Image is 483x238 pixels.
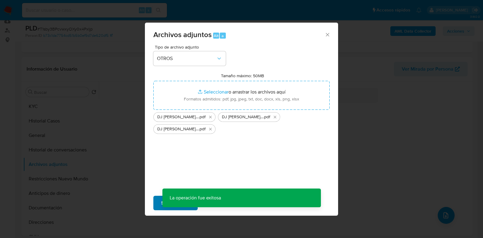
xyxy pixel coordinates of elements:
[155,45,227,49] span: Tipo de archivo adjunto
[221,73,264,78] label: Tamaño máximo: 50MB
[153,29,212,40] span: Archivos adjuntos
[153,196,198,210] button: Subir archivo
[207,125,214,133] button: Eliminar DJ IVA mayo 2025.pdf
[208,196,228,210] span: Cancelar
[153,51,226,66] button: OTROS
[157,126,199,132] span: DJ [PERSON_NAME] 2025
[157,56,216,62] span: OTROS
[199,114,206,120] span: .pdf
[161,196,190,210] span: Subir archivo
[325,32,330,37] button: Cerrar
[157,114,199,120] span: DJ [PERSON_NAME] 2025
[222,33,224,39] span: a
[214,33,219,39] span: Alt
[199,126,206,132] span: .pdf
[263,114,270,120] span: .pdf
[207,113,214,121] button: Eliminar DJ IVA abril 2025.pdf
[271,113,279,121] button: Eliminar DJ IVA junio 2025.pdf
[162,189,228,207] p: La operación fue exitosa
[153,110,330,134] ul: Archivos seleccionados
[222,114,263,120] span: DJ [PERSON_NAME] 2025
